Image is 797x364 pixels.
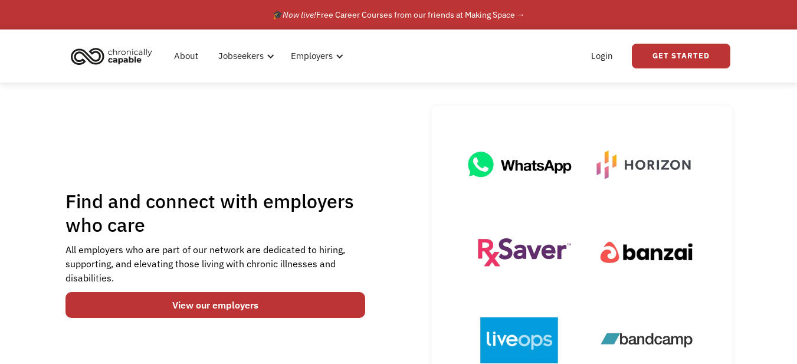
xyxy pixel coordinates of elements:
div: Jobseekers [218,49,264,63]
div: Employers [284,37,347,75]
div: 🎓 Free Career Courses from our friends at Making Space → [273,8,525,22]
a: Login [584,37,620,75]
h1: Find and connect with employers who care [65,189,366,237]
div: All employers who are part of our network are dedicated to hiring, supporting, and elevating thos... [65,242,366,285]
div: Jobseekers [211,37,278,75]
em: Now live! [283,9,316,20]
a: About [167,37,205,75]
a: Get Started [632,44,730,68]
a: View our employers [65,292,366,318]
a: home [67,43,161,69]
div: Employers [291,49,333,63]
img: Chronically Capable logo [67,43,156,69]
